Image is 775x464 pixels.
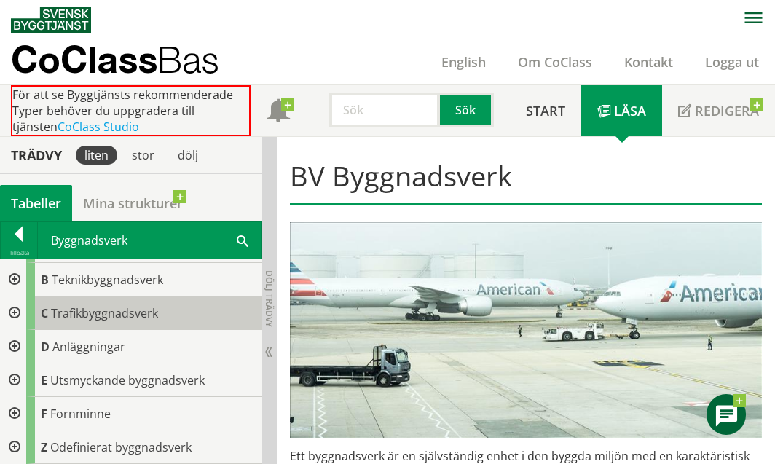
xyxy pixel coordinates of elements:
[58,119,139,135] a: CoClass Studio
[50,372,205,388] span: Utsmyckande byggnadsverk
[72,185,194,221] a: Mina strukturer
[3,147,70,163] div: Trädvy
[50,439,192,455] span: Odefinierat byggnadsverk
[290,222,762,438] img: flygplatsbana.jpg
[11,51,219,68] p: CoClass
[38,222,261,259] div: Byggnadsverk
[76,146,117,165] div: liten
[608,53,689,71] a: Kontakt
[695,102,759,119] span: Redigera
[425,53,502,71] a: English
[526,102,565,119] span: Start
[689,53,775,71] a: Logga ut
[50,406,111,422] span: Fornminne
[169,146,207,165] div: dölj
[41,372,47,388] span: E
[1,247,37,259] div: Tillbaka
[41,272,49,288] span: B
[52,339,125,355] span: Anläggningar
[263,270,275,327] span: Dölj trädvy
[41,439,47,455] span: Z
[51,305,158,321] span: Trafikbyggnadsverk
[290,160,762,205] h1: BV Byggnadsverk
[41,406,47,422] span: F
[52,272,163,288] span: Teknikbyggnadsverk
[11,7,91,33] img: Svensk Byggtjänst
[581,85,662,136] a: Läsa
[510,85,581,136] a: Start
[614,102,646,119] span: Läsa
[41,305,48,321] span: C
[157,38,219,81] span: Bas
[11,39,251,84] a: CoClassBas
[11,85,251,136] div: För att se Byggtjänsts rekommenderade Typer behöver du uppgradera till tjänsten
[237,232,248,248] span: Sök i tabellen
[41,339,50,355] span: D
[502,53,608,71] a: Om CoClass
[329,93,440,127] input: Sök
[440,93,494,127] button: Sök
[662,85,775,136] a: Redigera
[267,101,290,124] span: Notifikationer
[123,146,163,165] div: stor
